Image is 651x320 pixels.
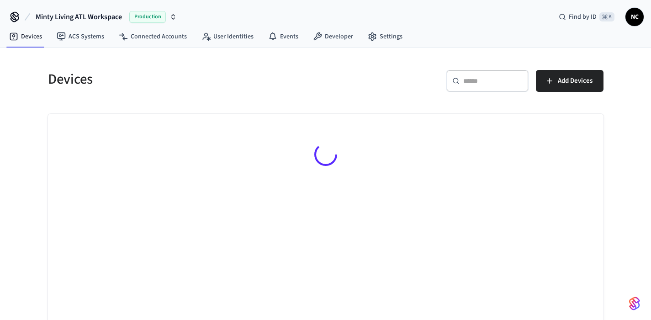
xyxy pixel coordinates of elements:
[599,12,614,21] span: ⌘ K
[558,75,593,87] span: Add Devices
[626,9,643,25] span: NC
[2,28,49,45] a: Devices
[194,28,261,45] a: User Identities
[48,70,320,89] h5: Devices
[129,11,166,23] span: Production
[49,28,111,45] a: ACS Systems
[360,28,410,45] a: Settings
[629,296,640,311] img: SeamLogoGradient.69752ec5.svg
[111,28,194,45] a: Connected Accounts
[36,11,122,22] span: Minty Living ATL Workspace
[261,28,306,45] a: Events
[536,70,603,92] button: Add Devices
[625,8,644,26] button: NC
[306,28,360,45] a: Developer
[551,9,622,25] div: Find by ID⌘ K
[569,12,597,21] span: Find by ID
